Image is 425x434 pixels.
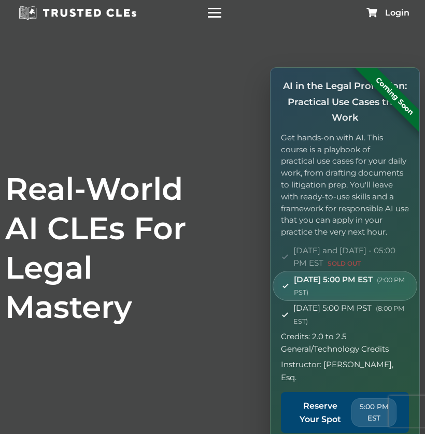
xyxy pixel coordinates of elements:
[5,169,187,327] h1: Real-World AI CLEs For Legal Mastery
[281,78,409,126] h4: AI in the Legal Profession: Practical Use Cases that Work
[293,305,404,325] span: (8:00 PM EST)
[16,5,139,21] img: Trusted CLEs
[351,398,396,427] span: 5:00 PM EST
[328,259,361,267] span: SOLD OUT
[281,358,409,384] span: Instructor: [PERSON_NAME], Esq.
[281,132,409,238] p: Get hands-on with AI. This course is a playbook of practical use cases for your daily work, from ...
[293,302,409,327] span: [DATE] 5:00 PM PST
[281,392,409,433] a: Reserve Your Spot 5:00 PM EST
[293,399,347,426] span: Reserve Your Spot
[294,273,408,299] span: [DATE] 5:00 PM EST
[293,244,409,270] span: [DATE] and [DATE] - 05:00 PM EST
[385,9,409,17] a: Login
[294,276,405,296] span: (2:00 PM PST)
[281,330,409,356] span: Credits: 2.0 to 2.5 General/Technology Credits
